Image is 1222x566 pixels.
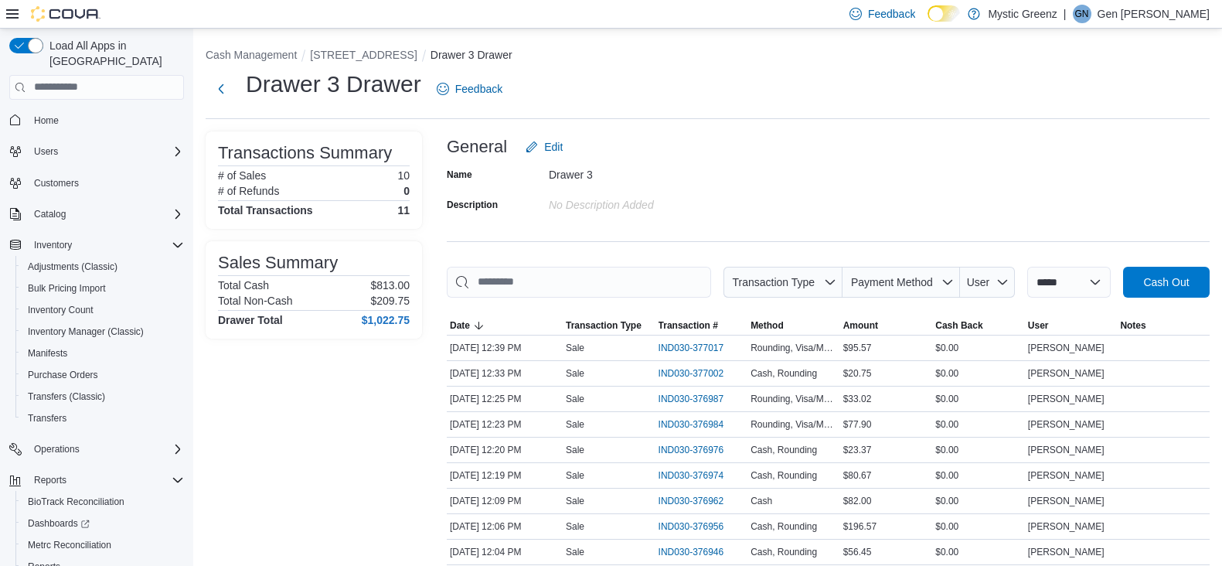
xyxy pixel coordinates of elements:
[843,469,872,482] span: $80.67
[370,279,410,292] p: $813.00
[431,49,512,61] button: Drawer 3 Drawer
[519,131,569,162] button: Edit
[932,390,1025,408] div: $0.00
[932,364,1025,383] div: $0.00
[447,517,563,536] div: [DATE] 12:06 PM
[22,409,184,428] span: Transfers
[932,339,1025,357] div: $0.00
[22,344,184,363] span: Manifests
[15,364,190,386] button: Purchase Orders
[1117,316,1210,335] button: Notes
[659,342,724,354] span: IND030-377017
[1028,367,1105,380] span: [PERSON_NAME]
[3,438,190,460] button: Operations
[28,304,94,316] span: Inventory Count
[843,342,872,354] span: $95.57
[1028,495,1105,507] span: [PERSON_NAME]
[397,169,410,182] p: 10
[659,492,740,510] button: IND030-376962
[751,393,837,405] span: Rounding, Visa/MasterOnly
[659,339,740,357] button: IND030-377017
[34,145,58,158] span: Users
[544,139,563,155] span: Edit
[447,466,563,485] div: [DATE] 12:19 PM
[206,47,1210,66] nav: An example of EuiBreadcrumbs
[932,415,1025,434] div: $0.00
[218,295,293,307] h6: Total Non-Cash
[447,415,563,434] div: [DATE] 12:23 PM
[659,466,740,485] button: IND030-376974
[22,493,131,511] a: BioTrack Reconciliation
[1123,267,1210,298] button: Cash Out
[566,418,584,431] p: Sale
[932,441,1025,459] div: $0.00
[566,444,584,456] p: Sale
[659,520,724,533] span: IND030-376956
[1028,444,1105,456] span: [PERSON_NAME]
[34,208,66,220] span: Catalog
[751,367,817,380] span: Cash, Rounding
[22,387,111,406] a: Transfers (Classic)
[843,418,872,431] span: $77.90
[28,174,85,193] a: Customers
[659,495,724,507] span: IND030-376962
[659,517,740,536] button: IND030-376956
[15,491,190,513] button: BioTrack Reconciliation
[28,282,106,295] span: Bulk Pricing Import
[34,443,80,455] span: Operations
[22,409,73,428] a: Transfers
[22,536,184,554] span: Metrc Reconciliation
[3,141,190,162] button: Users
[842,267,960,298] button: Payment Method
[447,441,563,459] div: [DATE] 12:20 PM
[1028,546,1105,558] span: [PERSON_NAME]
[659,415,740,434] button: IND030-376984
[28,111,65,130] a: Home
[659,393,724,405] span: IND030-376987
[28,471,184,489] span: Reports
[843,444,872,456] span: $23.37
[28,236,184,254] span: Inventory
[43,38,184,69] span: Load All Apps in [GEOGRAPHIC_DATA]
[447,390,563,408] div: [DATE] 12:25 PM
[659,444,724,456] span: IND030-376976
[31,6,100,22] img: Cova
[15,321,190,343] button: Inventory Manager (Classic)
[22,322,150,341] a: Inventory Manager (Classic)
[22,366,104,384] a: Purchase Orders
[659,469,724,482] span: IND030-376974
[932,517,1025,536] div: $0.00
[932,316,1025,335] button: Cash Back
[659,364,740,383] button: IND030-377002
[566,469,584,482] p: Sale
[566,367,584,380] p: Sale
[206,49,297,61] button: Cash Management
[751,319,784,332] span: Method
[1098,5,1210,23] p: Gen [PERSON_NAME]
[843,367,872,380] span: $20.75
[723,267,842,298] button: Transaction Type
[28,496,124,508] span: BioTrack Reconciliation
[566,393,584,405] p: Sale
[397,204,410,217] h4: 11
[1143,274,1189,290] span: Cash Out
[566,520,584,533] p: Sale
[3,234,190,256] button: Inventory
[218,279,269,292] h6: Total Cash
[1028,469,1105,482] span: [PERSON_NAME]
[310,49,417,61] button: [STREET_ADDRESS]
[28,440,184,459] span: Operations
[28,173,184,193] span: Customers
[1075,5,1089,23] span: GN
[868,6,915,22] span: Feedback
[28,369,98,381] span: Purchase Orders
[218,314,283,326] h4: Drawer Total
[403,185,410,197] p: 0
[566,546,584,558] p: Sale
[28,517,90,530] span: Dashboards
[659,546,724,558] span: IND030-376946
[370,295,410,307] p: $209.75
[34,177,79,189] span: Customers
[15,386,190,407] button: Transfers (Classic)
